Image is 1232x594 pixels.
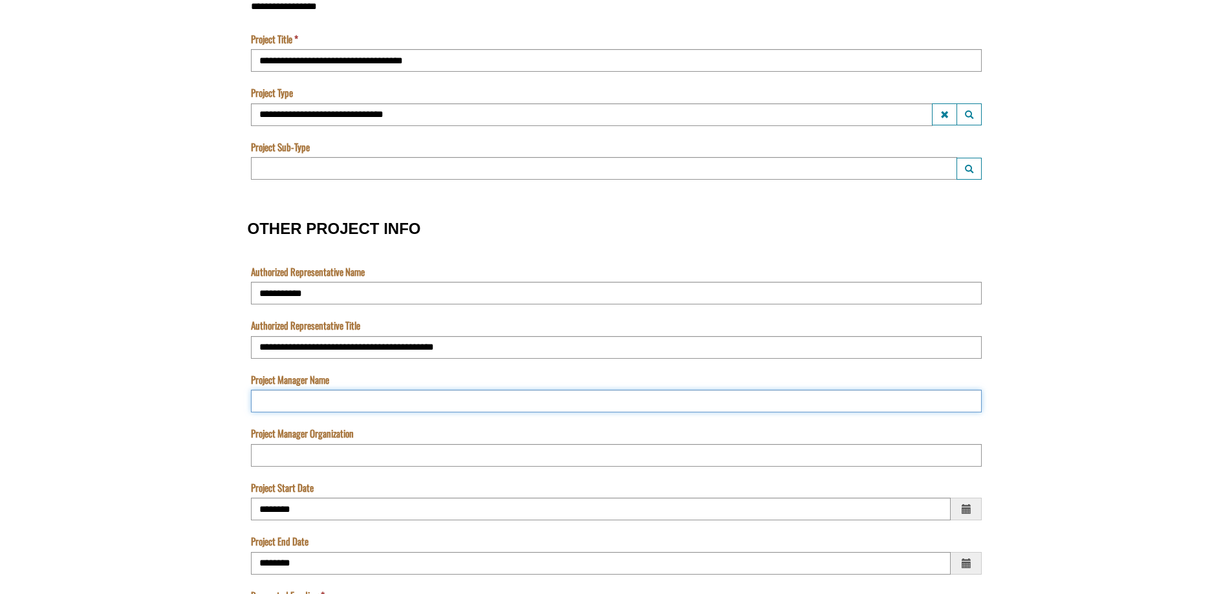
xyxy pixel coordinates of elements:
label: Project Start Date [251,481,314,494]
span: Choose a date [951,498,982,520]
label: Project Manager Name [251,373,329,387]
button: Project Sub-Type Launch lookup modal [956,158,982,180]
input: Project Title [251,49,982,72]
h3: OTHER PROJECT INFO [248,220,985,237]
input: Project Type [251,103,933,126]
textarea: Acknowledgement [3,17,624,80]
label: Authorized Representative Title [251,319,360,332]
button: Project Type Launch lookup modal [956,103,982,125]
span: Choose a date [951,552,982,575]
label: Project Sub-Type [251,140,310,154]
label: Project Manager Organization [251,427,354,440]
label: Submissions Due Date [3,108,81,122]
label: The name of the custom entity. [3,54,28,67]
input: Project Sub-Type [251,157,957,180]
input: Name [3,71,624,94]
label: Project End Date [251,535,308,548]
label: Project Type [251,86,293,100]
label: Authorized Representative Name [251,265,365,279]
input: Program is a required field. [3,17,624,39]
label: Project Title [251,32,298,46]
button: Project Type Clear lookup field [932,103,957,125]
